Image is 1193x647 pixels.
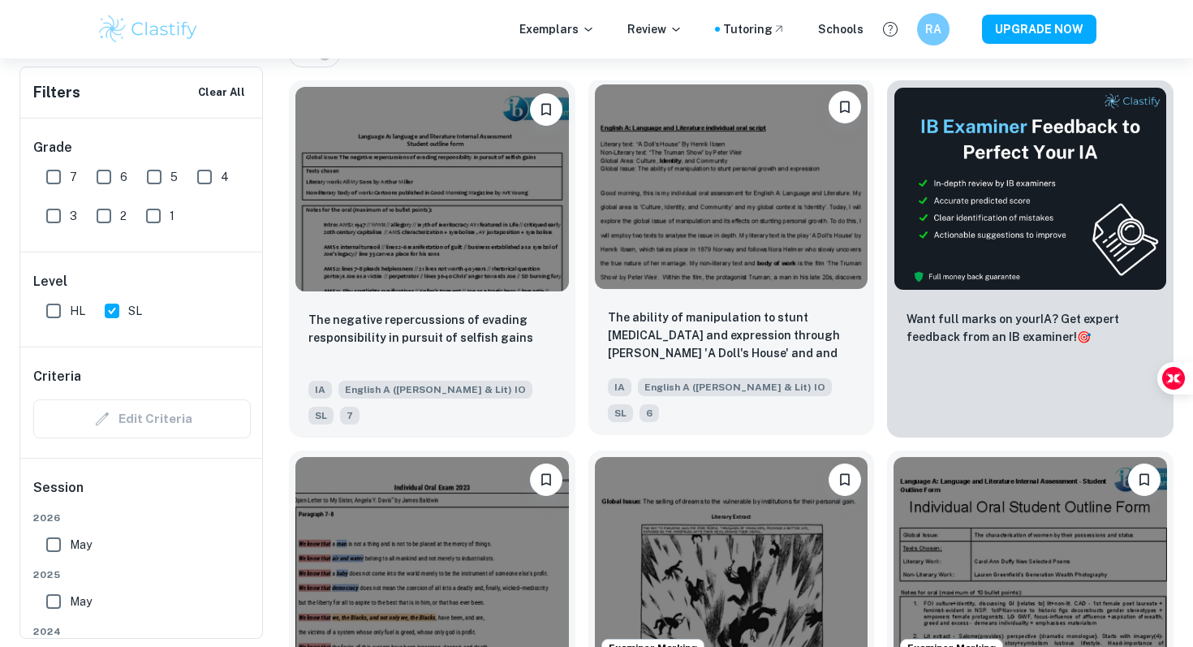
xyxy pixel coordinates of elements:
[295,87,569,291] img: English A (Lang & Lit) IO IA example thumbnail: The negative repercussions of evading re
[33,567,251,582] span: 2025
[120,207,127,225] span: 2
[638,378,832,396] span: English A ([PERSON_NAME] & Lit) IO
[829,91,861,123] button: Bookmark
[640,404,659,422] span: 6
[308,311,556,347] p: The negative repercussions of evading responsibility in pursuit of selfish gains
[308,381,332,399] span: IA
[519,20,595,38] p: Exemplars
[608,404,633,422] span: SL
[723,20,786,38] a: Tutoring
[70,593,92,610] span: May
[608,308,855,364] p: The ability of manipulation to stunt personal growth and expression through Henrik Ibsen's 'A Dol...
[33,478,251,511] h6: Session
[1128,464,1161,496] button: Bookmark
[530,464,562,496] button: Bookmark
[588,80,875,438] a: BookmarkThe ability of manipulation to stunt personal growth and expression through Henrik Ibsen'...
[70,207,77,225] span: 3
[33,367,81,386] h6: Criteria
[194,80,249,105] button: Clear All
[170,168,178,186] span: 5
[338,381,532,399] span: English A ([PERSON_NAME] & Lit) IO
[894,87,1167,291] img: Thumbnail
[33,138,251,157] h6: Grade
[818,20,864,38] a: Schools
[128,302,142,320] span: SL
[917,13,950,45] button: RA
[33,81,80,104] h6: Filters
[289,80,575,438] a: BookmarkThe negative repercussions of evading responsibility in pursuit of selfish gainsIAEnglish...
[308,407,334,425] span: SL
[1077,330,1091,343] span: 🎯
[70,536,92,554] span: May
[33,624,251,639] span: 2024
[595,84,868,289] img: English A (Lang & Lit) IO IA example thumbnail: The ability of manipulation to stunt per
[829,464,861,496] button: Bookmark
[33,399,251,438] div: Criteria filters are unavailable when searching by topic
[887,80,1174,438] a: ThumbnailWant full marks on yourIA? Get expert feedback from an IB examiner!
[982,15,1096,44] button: UPGRADE NOW
[70,302,85,320] span: HL
[924,20,943,38] h6: RA
[340,407,360,425] span: 7
[170,207,174,225] span: 1
[97,13,200,45] img: Clastify logo
[608,378,631,396] span: IA
[221,168,229,186] span: 4
[530,93,562,126] button: Bookmark
[120,168,127,186] span: 6
[70,168,77,186] span: 7
[627,20,683,38] p: Review
[33,272,251,291] h6: Level
[907,310,1154,346] p: Want full marks on your IA ? Get expert feedback from an IB examiner!
[33,511,251,525] span: 2026
[876,15,904,43] button: Help and Feedback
